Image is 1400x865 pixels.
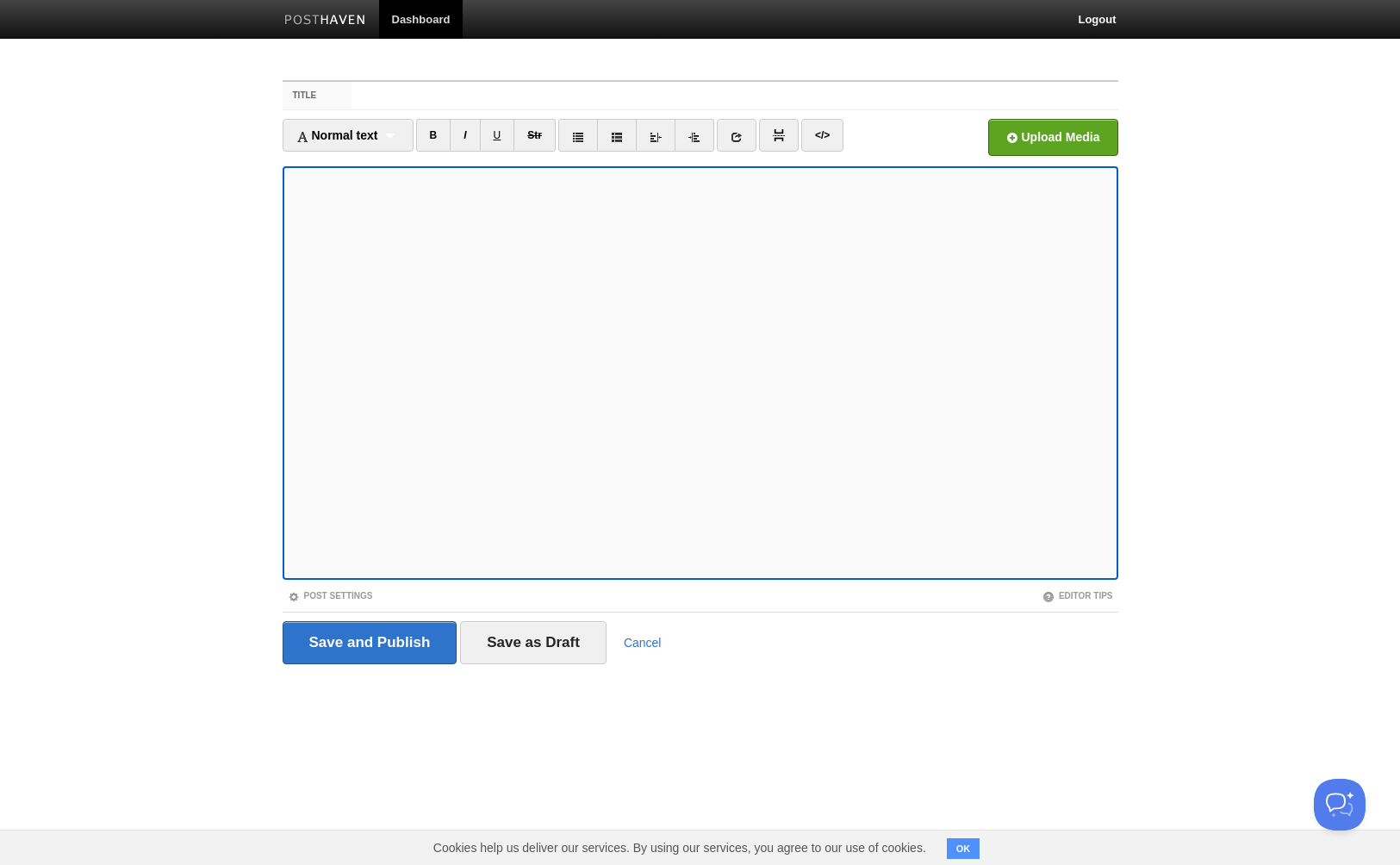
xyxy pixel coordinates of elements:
[1314,779,1366,831] iframe: Help Scout Beacon - Open
[460,621,607,664] input: Save as Draft
[416,119,451,152] a: B
[283,82,352,109] label: Title
[947,838,980,859] button: OK
[624,636,662,650] a: Cancel
[801,119,843,152] a: </>
[773,129,785,141] img: pagebreak-icon.png
[284,15,366,28] img: Posthaven-bar
[527,129,542,141] del: Str
[288,591,373,601] a: Post Settings
[480,119,515,152] a: U
[296,128,378,142] span: Normal text
[283,621,457,664] input: Save and Publish
[450,119,480,152] a: I
[1042,591,1113,601] a: Editor Tips
[416,831,943,865] span: Cookies help us deliver our services. By using our services, you agree to our use of cookies.
[513,119,556,152] a: Str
